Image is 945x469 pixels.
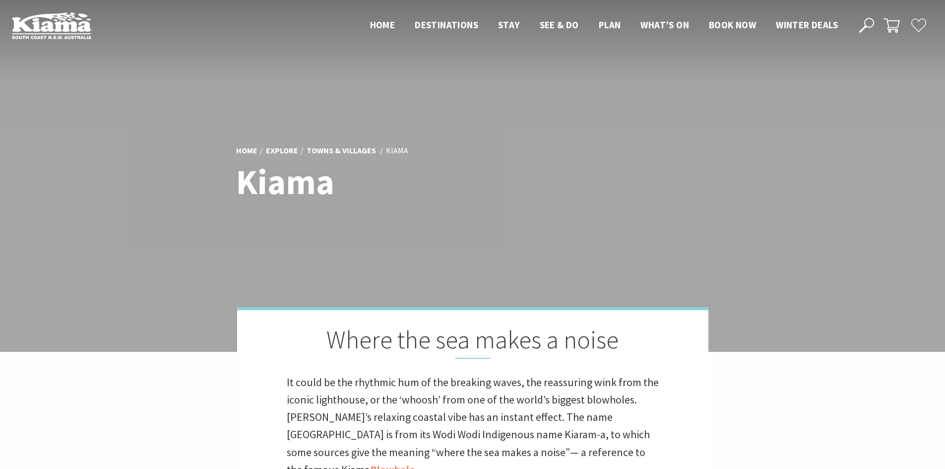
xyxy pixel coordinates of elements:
span: Destinations [415,19,478,31]
span: Plan [599,19,621,31]
span: See & Do [540,19,579,31]
span: What’s On [640,19,689,31]
a: Towns & Villages [307,145,376,156]
span: Stay [498,19,520,31]
a: Explore [266,145,298,156]
span: Book now [709,19,756,31]
h1: Kiama [236,162,516,201]
span: Home [370,19,395,31]
nav: Main Menu [360,17,848,34]
a: Home [236,145,257,156]
h2: Where the sea makes a noise [287,325,659,359]
span: Winter Deals [776,19,838,31]
li: Kiama [386,144,408,157]
img: Kiama Logo [12,12,91,39]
